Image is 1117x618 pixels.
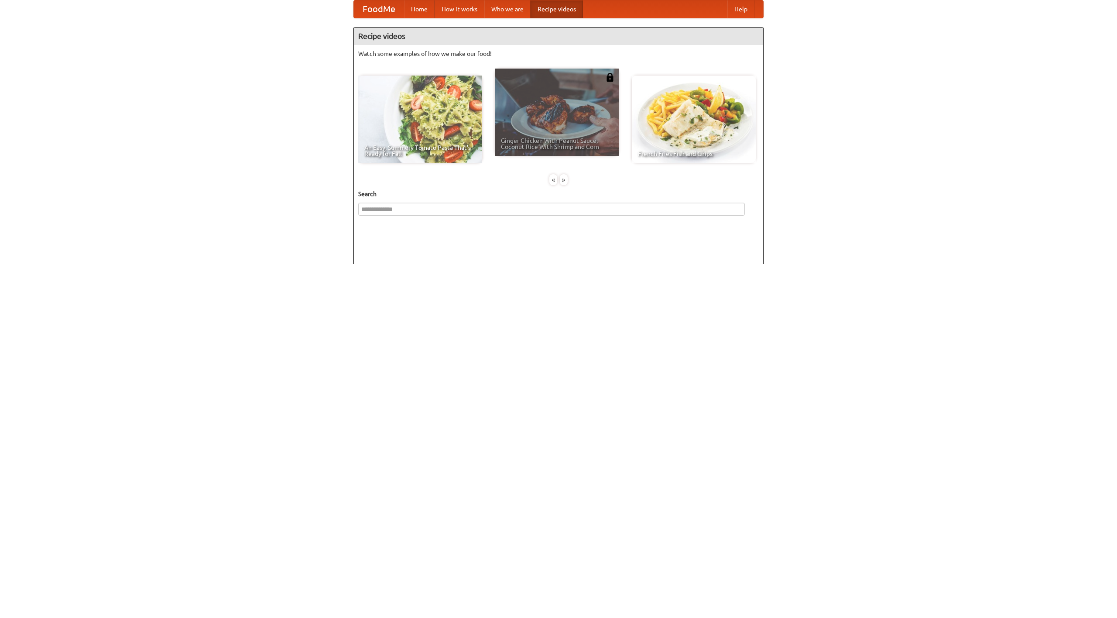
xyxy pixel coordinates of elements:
[727,0,754,18] a: Help
[531,0,583,18] a: Recipe videos
[560,174,568,185] div: »
[358,76,482,163] a: An Easy, Summery Tomato Pasta That's Ready for Fall
[358,49,759,58] p: Watch some examples of how we make our food!
[354,28,763,45] h4: Recipe videos
[404,0,435,18] a: Home
[632,76,756,163] a: French Fries Fish and Chips
[606,73,614,82] img: 483408.png
[358,190,759,198] h5: Search
[484,0,531,18] a: Who we are
[354,0,404,18] a: FoodMe
[435,0,484,18] a: How it works
[364,145,476,157] span: An Easy, Summery Tomato Pasta That's Ready for Fall
[638,151,750,157] span: French Fries Fish and Chips
[549,174,557,185] div: «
